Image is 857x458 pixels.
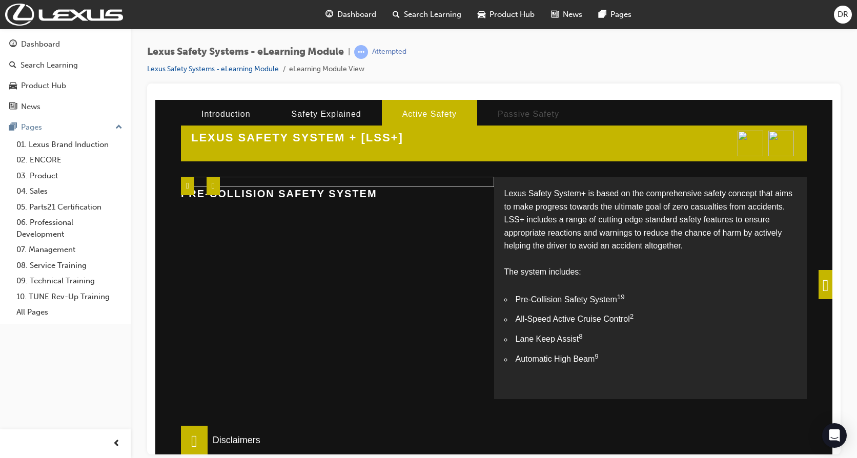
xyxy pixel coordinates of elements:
a: news-iconNews [543,4,590,25]
a: 03. Product [12,168,127,184]
a: 10. TUNE Rev-Up Training [12,289,127,305]
sup: 8 [423,233,427,240]
span: search-icon [393,8,400,21]
span: News [563,9,582,20]
h2: LEXUS SAFETY SYSTEM + [LSS+] [26,26,547,50]
div: Open Intercom Messenger [822,423,847,448]
span: news-icon [9,102,17,112]
div: Product Hub [21,80,66,92]
sup: 19 [462,193,470,201]
a: 08. Service Training [12,258,127,274]
a: News [4,97,127,116]
li: Lane Keep Assist [349,231,642,246]
span: pages-icon [9,123,17,132]
a: 07. Management [12,242,127,258]
button: DashboardSearch LearningProduct HubNews [4,33,127,118]
span: DR [838,9,848,20]
img: convenience.png [582,31,608,56]
span: | [348,46,350,58]
sup: 2 [475,213,478,220]
span: Pages [610,9,631,20]
button: DR [834,6,852,24]
a: 06. Professional Development [12,215,127,242]
a: Dashboard [4,35,127,54]
span: guage-icon [9,40,17,49]
a: 09. Technical Training [12,273,127,289]
a: Search Learning [4,56,127,75]
a: car-iconProduct Hub [470,4,543,25]
a: 02. ENCORE [12,152,127,168]
a: Lexus Safety Systems - eLearning Module [147,65,279,73]
a: 04. Sales [12,183,127,199]
a: search-iconSearch Learning [384,4,470,25]
span: search-icon [9,61,16,70]
span: news-icon [551,8,559,21]
h3: Pre-Collision Safety System [26,87,339,100]
a: 01. Lexus Brand Induction [12,137,127,153]
span: car-icon [478,8,485,21]
div: Pages [21,121,42,133]
span: guage-icon [325,8,333,21]
button: Pages [4,118,127,137]
div: Attempted [372,47,406,57]
span: prev-icon [113,438,120,450]
p: The system includes: [349,165,642,179]
a: guage-iconDashboard [317,4,384,25]
span: Search Learning [404,9,461,20]
span: pages-icon [599,8,606,21]
div: Dashboard [21,38,60,50]
span: up-icon [115,121,123,134]
div: Disclaimers [52,333,110,348]
li: Pre-Collision Safety System [349,192,642,206]
a: pages-iconPages [590,4,640,25]
span: car-icon [9,81,17,91]
li: eLearning Module View [289,64,364,75]
li: All-Speed Active Cruise Control [349,211,642,226]
span: Product Hub [489,9,535,20]
span: Lexus Safety Systems - eLearning Module [147,46,344,58]
a: 05. Parts21 Certification [12,199,127,215]
li: Automatic High Beam [349,251,642,266]
div: News [21,101,40,113]
a: Product Hub [4,76,127,95]
img: Trak [5,4,123,26]
p: Lexus Safety System+ is based on the comprehensive safety concept that aims to make progress towa... [349,87,642,153]
img: activesafety.png [613,31,639,56]
span: Dashboard [337,9,376,20]
span: learningRecordVerb_ATTEMPT-icon [354,45,368,59]
div: Search Learning [21,59,78,71]
sup: 9 [439,253,443,260]
a: All Pages [12,304,127,320]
